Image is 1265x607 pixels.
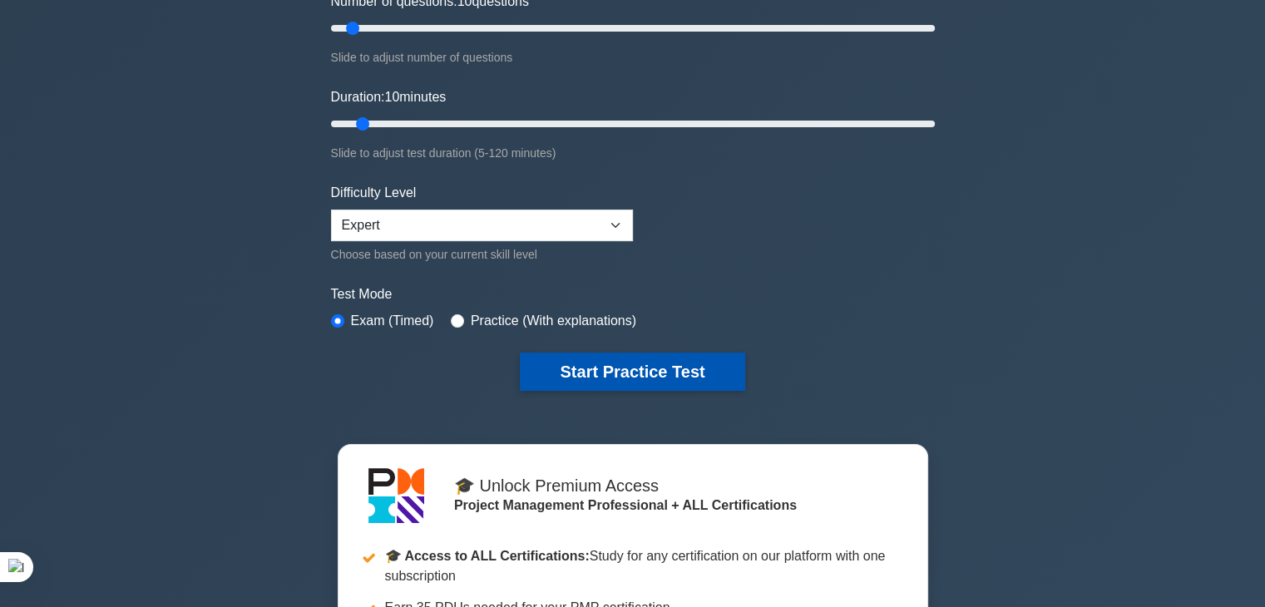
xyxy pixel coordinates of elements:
label: Practice (With explanations) [471,311,636,331]
span: 10 [384,90,399,104]
label: Test Mode [331,284,935,304]
label: Difficulty Level [331,183,417,203]
label: Duration: minutes [331,87,447,107]
button: Start Practice Test [520,353,744,391]
div: Slide to adjust test duration (5-120 minutes) [331,143,935,163]
label: Exam (Timed) [351,311,434,331]
div: Choose based on your current skill level [331,244,633,264]
div: Slide to adjust number of questions [331,47,935,67]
